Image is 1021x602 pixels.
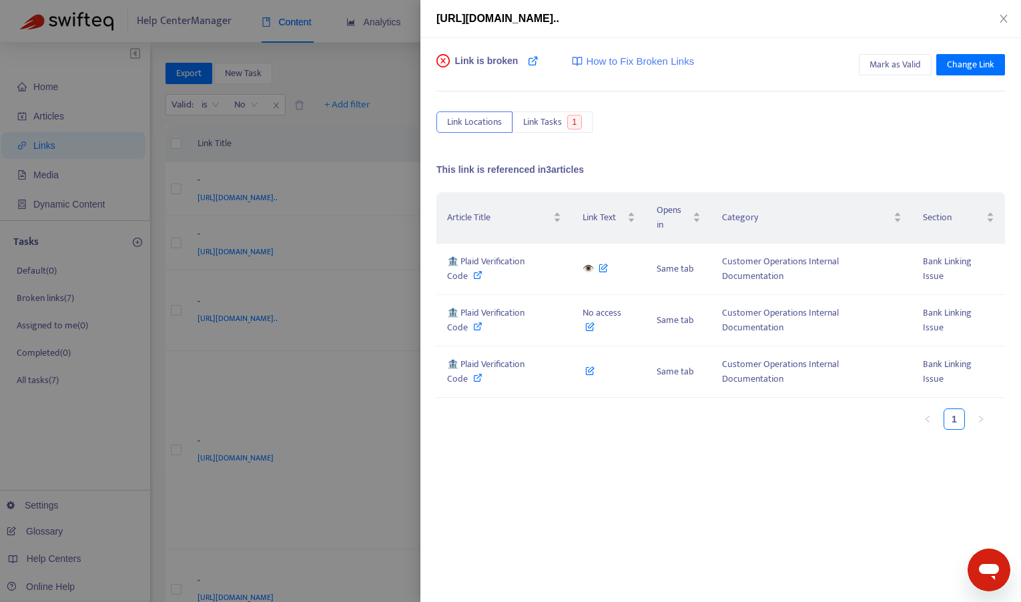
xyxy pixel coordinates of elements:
[968,549,1010,591] iframe: Button to launch messaging window
[944,408,965,430] li: 1
[924,415,932,423] span: left
[970,408,992,430] li: Next Page
[947,57,994,72] span: Change Link
[859,54,932,75] button: Mark as Valid
[646,192,711,244] th: Opens in
[657,203,690,232] span: Opens in
[567,115,583,129] span: 1
[722,254,839,284] span: Customer Operations Internal Documentation
[447,305,525,335] span: 🏦 Plaid Verification Code
[583,261,608,276] span: 👁️
[936,54,1005,75] button: Change Link
[722,210,891,225] span: Category
[912,192,1005,244] th: Section
[923,305,972,335] span: Bank Linking Issue
[572,54,694,69] a: How to Fix Broken Links
[994,13,1013,25] button: Close
[917,408,938,430] li: Previous Page
[436,192,572,244] th: Article Title
[944,409,964,429] a: 1
[586,54,694,69] span: How to Fix Broken Links
[447,356,525,386] span: 🏦 Plaid Verification Code
[583,305,621,335] span: No access
[436,13,559,24] span: [URL][DOMAIN_NAME]..
[977,415,985,423] span: right
[572,192,646,244] th: Link Text
[722,305,839,335] span: Customer Operations Internal Documentation
[923,356,972,386] span: Bank Linking Issue
[722,356,839,386] span: Customer Operations Internal Documentation
[447,254,525,284] span: 🏦 Plaid Verification Code
[436,54,450,67] span: close-circle
[970,408,992,430] button: right
[513,111,593,133] button: Link Tasks1
[436,111,513,133] button: Link Locations
[917,408,938,430] button: left
[455,54,519,81] span: Link is broken
[923,210,984,225] span: Section
[998,13,1009,24] span: close
[523,115,562,129] span: Link Tasks
[657,261,694,276] span: Same tab
[923,254,972,284] span: Bank Linking Issue
[583,210,625,225] span: Link Text
[436,164,584,175] span: This link is referenced in 3 articles
[657,364,694,379] span: Same tab
[711,192,912,244] th: Category
[447,115,502,129] span: Link Locations
[572,56,583,67] img: image-link
[870,57,921,72] span: Mark as Valid
[447,210,551,225] span: Article Title
[657,312,694,328] span: Same tab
